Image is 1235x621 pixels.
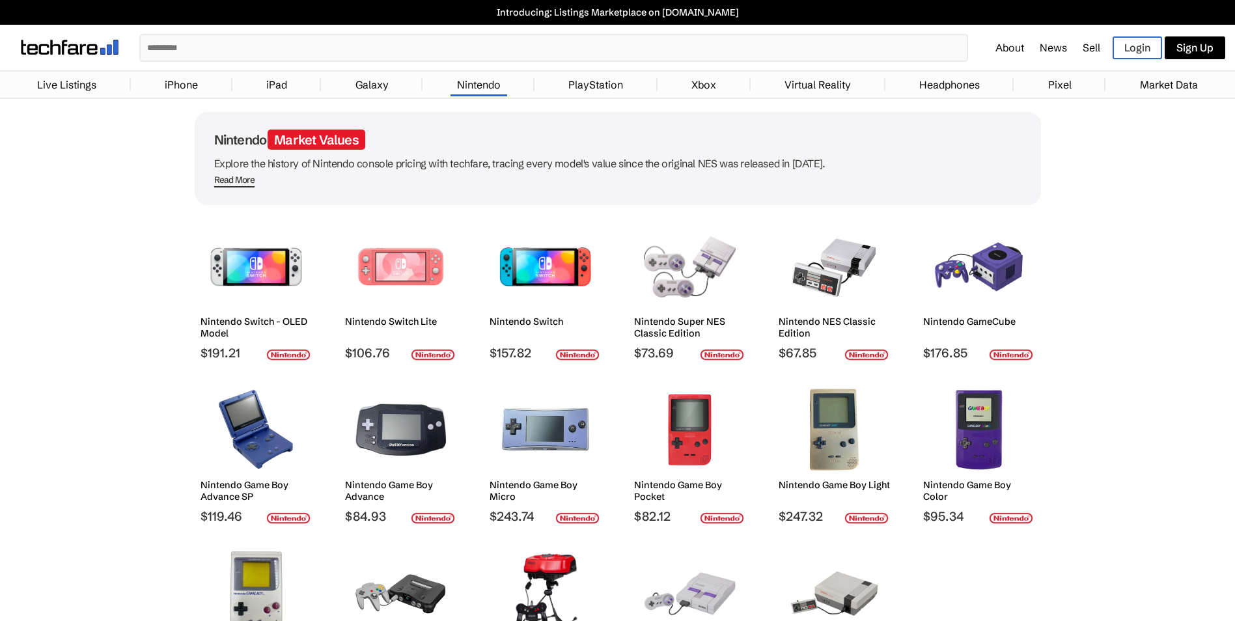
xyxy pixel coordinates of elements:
[195,218,318,361] a: Nintendo Switch (OLED Model) Nintendo Switch - OLED Model $191.21 nintendo-logo
[788,388,880,473] img: Nintendo Game Boy Light
[989,349,1033,361] img: nintendo-logo
[201,345,312,361] span: $191.21
[345,316,456,327] h2: Nintendo Switch Lite
[700,512,744,524] img: nintendo-logo
[685,72,723,98] a: Xbox
[201,479,312,503] h2: Nintendo Game Boy Advance SP
[339,218,463,361] a: Nintendo Switch Lite Nintendo Switch Lite $106.76 nintendo-logo
[644,388,736,473] img: Nintendo Game Boy Pocket
[7,7,1228,18] a: Introducing: Listings Marketplace on [DOMAIN_NAME]
[779,479,890,491] h2: Nintendo Game Boy Light
[490,479,601,503] h2: Nintendo Game Boy Micro
[933,225,1025,309] img: Nintendo GameCube
[989,512,1033,524] img: nintendo-logo
[210,388,302,473] img: Nintendo Game Boy Advance SP
[844,512,889,524] img: nintendo-logo
[214,174,255,187] span: Read More
[773,218,896,361] a: Nintendo NES Classic Edition Nintendo NES Classic Edition $67.85 nintendo-logo
[260,72,294,98] a: iPad
[195,381,318,524] a: Nintendo Game Boy Advance SP Nintendo Game Boy Advance SP $119.46 nintendo-logo
[268,130,365,150] span: Market Values
[923,508,1034,524] span: $95.34
[933,388,1025,473] img: Nintendo Game Boy Color
[917,381,1041,524] a: Nintendo Game Boy Color Nintendo Game Boy Color $95.34 nintendo-logo
[1165,36,1225,59] a: Sign Up
[484,381,607,524] a: Nintendo Game Boy Micro Nintendo Game Boy Micro $243.74 nintendo-logo
[634,508,745,524] span: $82.12
[345,345,456,361] span: $106.76
[490,508,601,524] span: $243.74
[1040,41,1067,54] a: News
[555,512,600,524] img: nintendo-logo
[844,349,889,361] img: nintendo-logo
[1113,36,1162,59] a: Login
[995,41,1024,54] a: About
[158,72,204,98] a: iPhone
[210,225,302,309] img: Nintendo Switch (OLED Model)
[201,316,312,339] h2: Nintendo Switch - OLED Model
[355,225,447,309] img: Nintendo Switch Lite
[923,345,1034,361] span: $176.85
[1083,41,1100,54] a: Sell
[349,72,395,98] a: Galaxy
[214,131,1021,148] h1: Nintendo
[499,225,591,309] img: Nintendo Switch
[490,345,601,361] span: $157.82
[266,512,311,524] img: nintendo-logo
[484,218,607,361] a: Nintendo Switch Nintendo Switch $157.82 nintendo-logo
[923,316,1034,327] h2: Nintendo GameCube
[339,381,463,524] a: Nintendo Game Boy Advance SP Nintendo Game Boy Advance $84.93 nintendo-logo
[779,345,890,361] span: $67.85
[355,388,447,473] img: Nintendo Game Boy Advance SP
[562,72,630,98] a: PlayStation
[634,345,745,361] span: $73.69
[788,225,880,309] img: Nintendo NES Classic Edition
[634,316,745,339] h2: Nintendo Super NES Classic Edition
[628,381,752,524] a: Nintendo Game Boy Pocket Nintendo Game Boy Pocket $82.12 nintendo-logo
[917,218,1041,361] a: Nintendo GameCube Nintendo GameCube $176.85 nintendo-logo
[266,349,311,361] img: nintendo-logo
[411,512,455,524] img: nintendo-logo
[490,316,601,327] h2: Nintendo Switch
[31,72,103,98] a: Live Listings
[411,349,455,361] img: nintendo-logo
[345,508,456,524] span: $84.93
[21,40,118,55] img: techfare logo
[923,479,1034,503] h2: Nintendo Game Boy Color
[778,72,857,98] a: Virtual Reality
[214,174,255,186] div: Read More
[644,225,736,309] img: Nintendo Super NES Classic Edition
[779,508,890,524] span: $247.32
[345,479,456,503] h2: Nintendo Game Boy Advance
[628,218,752,361] a: Nintendo Super NES Classic Edition Nintendo Super NES Classic Edition $73.69 nintendo-logo
[451,72,507,98] a: Nintendo
[201,508,312,524] span: $119.46
[499,388,591,473] img: Nintendo Game Boy Micro
[555,349,600,361] img: nintendo-logo
[1133,72,1204,98] a: Market Data
[913,72,986,98] a: Headphones
[634,479,745,503] h2: Nintendo Game Boy Pocket
[214,154,1021,172] p: Explore the history of Nintendo console pricing with techfare, tracing every model's value since ...
[773,381,896,524] a: Nintendo Game Boy Light Nintendo Game Boy Light $247.32 nintendo-logo
[779,316,890,339] h2: Nintendo NES Classic Edition
[1042,72,1078,98] a: Pixel
[700,349,744,361] img: nintendo-logo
